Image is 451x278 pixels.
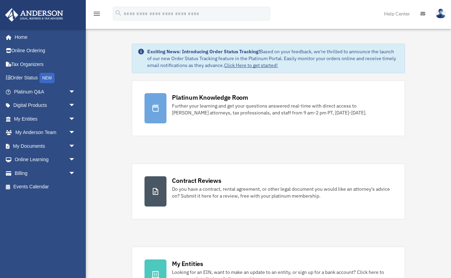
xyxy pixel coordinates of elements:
a: menu [93,12,101,18]
a: Platinum Q&Aarrow_drop_down [5,85,86,99]
img: Anderson Advisors Platinum Portal [3,8,65,22]
img: User Pic [436,9,446,19]
a: Billingarrow_drop_down [5,166,86,180]
span: arrow_drop_down [69,153,82,167]
span: arrow_drop_down [69,139,82,153]
a: Platinum Knowledge Room Further your learning and get your questions answered real-time with dire... [132,80,405,136]
a: Order StatusNEW [5,71,86,85]
span: arrow_drop_down [69,85,82,99]
a: Online Ordering [5,44,86,58]
div: My Entities [172,259,203,268]
strong: Exciting News: Introducing Order Status Tracking! [147,48,260,55]
a: Online Learningarrow_drop_down [5,153,86,167]
span: arrow_drop_down [69,166,82,180]
a: Contract Reviews Do you have a contract, rental agreement, or other legal document you would like... [132,164,405,219]
span: arrow_drop_down [69,126,82,140]
i: menu [93,10,101,18]
i: search [115,9,122,17]
div: Based on your feedback, we're thrilled to announce the launch of our new Order Status Tracking fe... [147,48,399,69]
span: arrow_drop_down [69,99,82,113]
a: My Documentsarrow_drop_down [5,139,86,153]
div: Do you have a contract, rental agreement, or other legal document you would like an attorney's ad... [172,186,392,199]
a: My Entitiesarrow_drop_down [5,112,86,126]
div: Contract Reviews [172,176,221,185]
a: Events Calendar [5,180,86,194]
div: Platinum Knowledge Room [172,93,248,102]
a: Click Here to get started! [224,62,278,68]
div: NEW [39,73,55,83]
a: My Anderson Teamarrow_drop_down [5,126,86,140]
span: arrow_drop_down [69,112,82,126]
a: Tax Organizers [5,57,86,71]
a: Home [5,30,82,44]
a: Digital Productsarrow_drop_down [5,99,86,112]
div: Further your learning and get your questions answered real-time with direct access to [PERSON_NAM... [172,102,392,116]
